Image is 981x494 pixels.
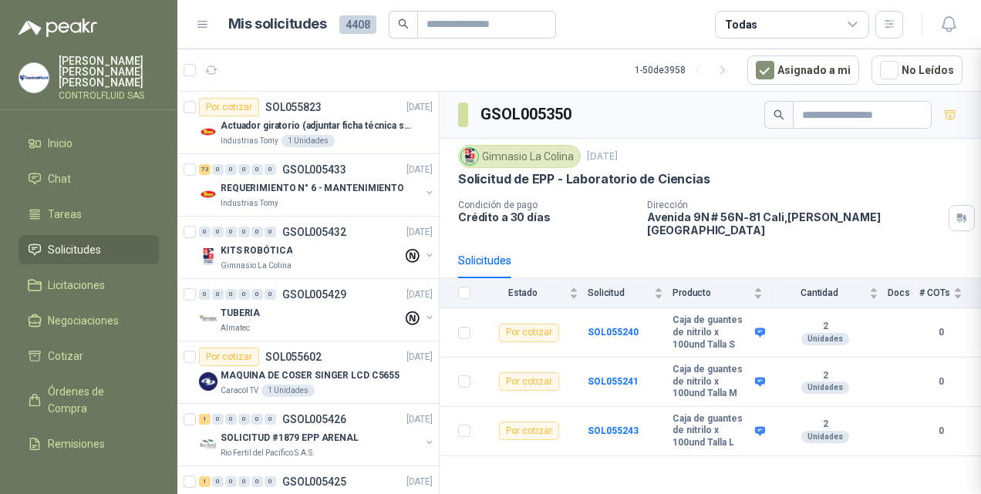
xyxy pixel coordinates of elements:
[48,435,105,452] span: Remisiones
[48,312,119,329] span: Negociaciones
[398,18,409,29] span: search
[19,129,159,158] a: Inicio
[19,377,159,423] a: Órdenes de Compra
[228,13,327,35] h1: Mis solicitudes
[48,277,105,294] span: Licitaciones
[48,206,82,223] span: Tareas
[48,135,72,152] span: Inicio
[19,200,159,229] a: Tareas
[48,241,101,258] span: Solicitudes
[19,306,159,335] a: Negociaciones
[339,15,376,34] span: 4408
[19,271,159,300] a: Licitaciones
[19,235,159,264] a: Solicitudes
[48,170,71,187] span: Chat
[19,63,49,92] img: Company Logo
[48,383,144,417] span: Órdenes de Compra
[59,55,159,88] p: [PERSON_NAME] [PERSON_NAME] [PERSON_NAME]
[19,18,97,37] img: Logo peakr
[59,91,159,100] p: CONTROLFLUID SAS
[725,16,757,33] div: Todas
[19,341,159,371] a: Cotizar
[19,429,159,459] a: Remisiones
[48,348,83,365] span: Cotizar
[19,164,159,193] a: Chat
